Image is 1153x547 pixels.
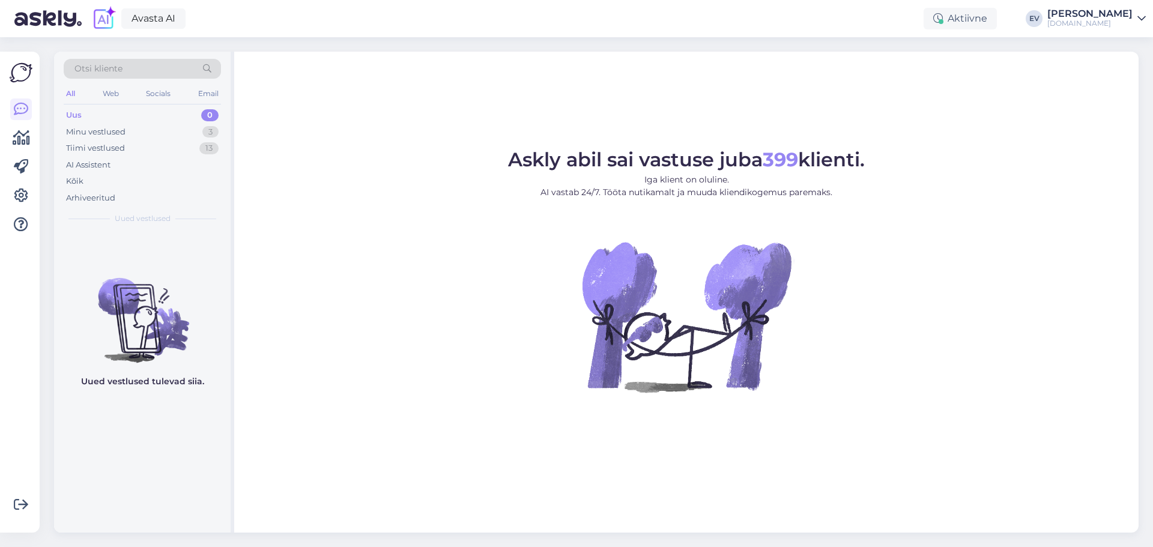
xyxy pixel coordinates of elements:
[66,109,82,121] div: Uus
[508,148,865,171] span: Askly abil sai vastuse juba klienti.
[54,256,231,364] img: No chats
[115,213,171,224] span: Uued vestlused
[64,86,77,101] div: All
[74,62,123,75] span: Otsi kliente
[1026,10,1043,27] div: EV
[578,208,794,425] img: No Chat active
[66,175,83,187] div: Kõik
[508,174,865,199] p: Iga klient on oluline. AI vastab 24/7. Tööta nutikamalt ja muuda kliendikogemus paremaks.
[201,109,219,121] div: 0
[121,8,186,29] a: Avasta AI
[66,192,115,204] div: Arhiveeritud
[1047,9,1133,19] div: [PERSON_NAME]
[81,375,204,388] p: Uued vestlused tulevad siia.
[1047,9,1146,28] a: [PERSON_NAME][DOMAIN_NAME]
[66,126,126,138] div: Minu vestlused
[924,8,997,29] div: Aktiivne
[66,142,125,154] div: Tiimi vestlused
[100,86,121,101] div: Web
[66,159,110,171] div: AI Assistent
[144,86,173,101] div: Socials
[763,148,798,171] b: 399
[196,86,221,101] div: Email
[91,6,117,31] img: explore-ai
[199,142,219,154] div: 13
[10,61,32,84] img: Askly Logo
[1047,19,1133,28] div: [DOMAIN_NAME]
[202,126,219,138] div: 3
